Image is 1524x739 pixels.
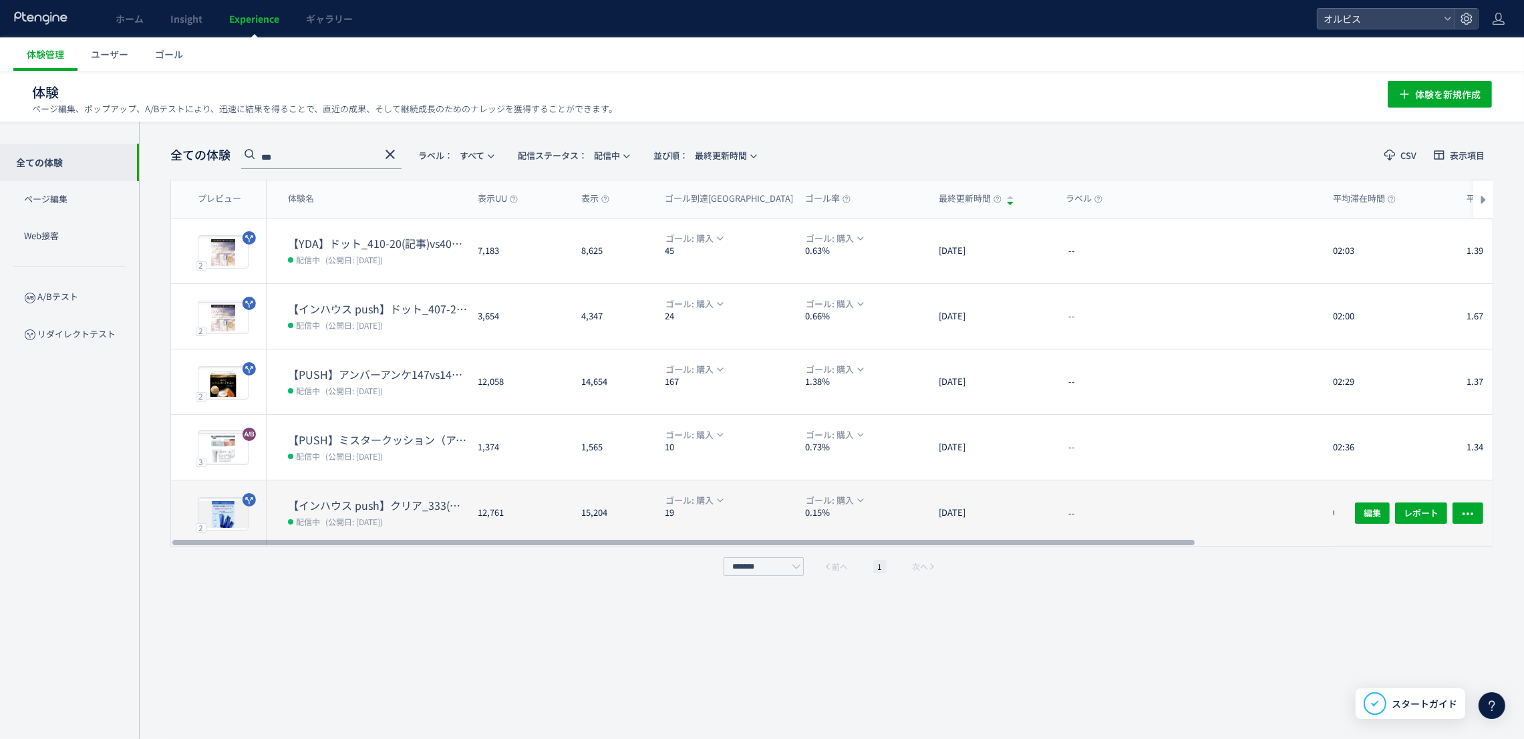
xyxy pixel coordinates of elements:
div: [DATE] [928,284,1055,349]
span: 配信中 [296,384,320,397]
button: ゴール: 購入 [797,428,871,442]
span: 前へ [832,560,848,573]
button: 配信ステータス​：配信中 [509,144,637,166]
dt: 0.63% [805,245,928,257]
button: 表示項目 [1425,144,1493,166]
div: 2 [196,392,206,401]
button: ゴール: 購入 [797,297,871,311]
div: [DATE] [928,218,1055,283]
span: 配信ステータス​： [518,149,587,162]
span: ギャラリー [306,12,353,25]
div: [DATE] [928,415,1055,480]
dt: 【PUSH】ミスタークッション（アンケ無し）検証 [288,432,467,448]
span: Insight [170,12,202,25]
span: ラベル [1066,192,1102,205]
span: 全ての体験 [170,146,231,164]
span: 編集 [1364,502,1381,524]
span: すべて [418,144,484,166]
p: ページ編集、ポップアップ、A/Bテストにより、迅速に結果を得ることで、直近の成果、そして継続成長のためのナレッジを獲得することができます。 [32,103,617,115]
div: 2 [196,261,206,270]
button: ゴール: 購入 [657,297,730,311]
span: 並び順： [653,149,688,162]
span: ホーム [116,12,144,25]
span: ゴール: 購入 [806,493,854,508]
dt: 【インハウス push】クリア_333(記事アンケ)vs345（記事BU） [288,498,467,513]
span: -- [1068,506,1075,519]
span: ラベル： [418,149,453,162]
span: 表示 [581,192,609,205]
span: -- [1068,376,1075,388]
span: (公開日: [DATE]) [325,254,383,265]
span: 最終更新時間 [939,192,1002,205]
button: 体験を新規作成 [1388,81,1492,108]
button: 前へ [820,560,852,573]
span: 配信中 [296,449,320,462]
span: ゴール: 購入 [665,231,714,246]
dt: 0.66% [805,310,928,323]
span: 配信中 [518,144,620,166]
span: ゴール: 購入 [806,362,854,377]
dt: 0.15% [805,506,928,519]
div: 02:00 [1322,284,1456,349]
span: スタートガイド [1392,697,1457,711]
dt: 45 [665,245,794,257]
dt: 【インハウス push】ドット_407-25(アンケ)vs407-37(アンケ) [288,301,467,317]
span: ゴール: 購入 [665,428,714,442]
div: 1,565 [571,415,654,480]
button: 編集 [1355,502,1390,524]
span: (公開日: [DATE]) [325,319,383,331]
span: 配信中 [296,318,320,331]
dt: 10 [665,441,794,454]
span: 表示UU [478,192,518,205]
span: ゴール: 購入 [806,428,854,442]
div: 4,347 [571,284,654,349]
div: 12,761 [467,480,571,546]
span: -- [1068,245,1075,257]
span: -- [1068,441,1075,454]
h1: 体験 [32,83,1358,102]
button: ゴール: 購入 [657,231,730,246]
span: 平均滞在時間 [1333,192,1396,205]
li: 1 [873,560,887,573]
span: 配信中 [296,253,320,266]
span: (公開日: [DATE]) [325,385,383,396]
div: 7,183 [467,218,571,283]
div: 15,204 [571,480,654,546]
button: 並び順：最終更新時間 [645,144,764,166]
dt: 0.73% [805,441,928,454]
dt: 1.38% [805,376,928,388]
span: ゴール到達[GEOGRAPHIC_DATA] [665,192,804,205]
div: [DATE] [928,480,1055,546]
div: 02:36 [1322,415,1456,480]
div: 2 [196,326,206,335]
button: ゴール: 購入 [797,362,871,377]
div: pagination [720,557,943,576]
div: 1,374 [467,415,571,480]
span: -- [1068,310,1075,323]
div: 02:05 [1322,480,1456,546]
dt: 【PUSH】アンバーアンケ147vs147-1 [288,367,467,382]
button: ラベル：すべて [410,144,501,166]
div: 02:29 [1322,349,1456,414]
span: 表示項目 [1450,151,1485,160]
button: レポート [1395,502,1447,524]
div: 3,654 [467,284,571,349]
span: 配信中 [296,514,320,528]
span: レポート [1404,502,1438,524]
div: 3 [196,457,206,466]
dt: 167 [665,376,794,388]
button: CSV [1376,144,1425,166]
span: ゴール: 購入 [806,231,854,246]
button: ゴール: 購入 [657,493,730,508]
div: 14,654 [571,349,654,414]
div: 02:03 [1322,218,1456,283]
span: ゴール: 購入 [665,297,714,311]
span: ゴール率 [805,192,851,205]
span: CSV [1400,151,1416,160]
span: ユーザー [91,47,128,61]
span: ゴール [155,47,183,61]
span: オルビス [1320,9,1438,29]
button: 次へ [908,560,940,573]
div: 8,625 [571,218,654,283]
span: ゴール: 購入 [665,362,714,377]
